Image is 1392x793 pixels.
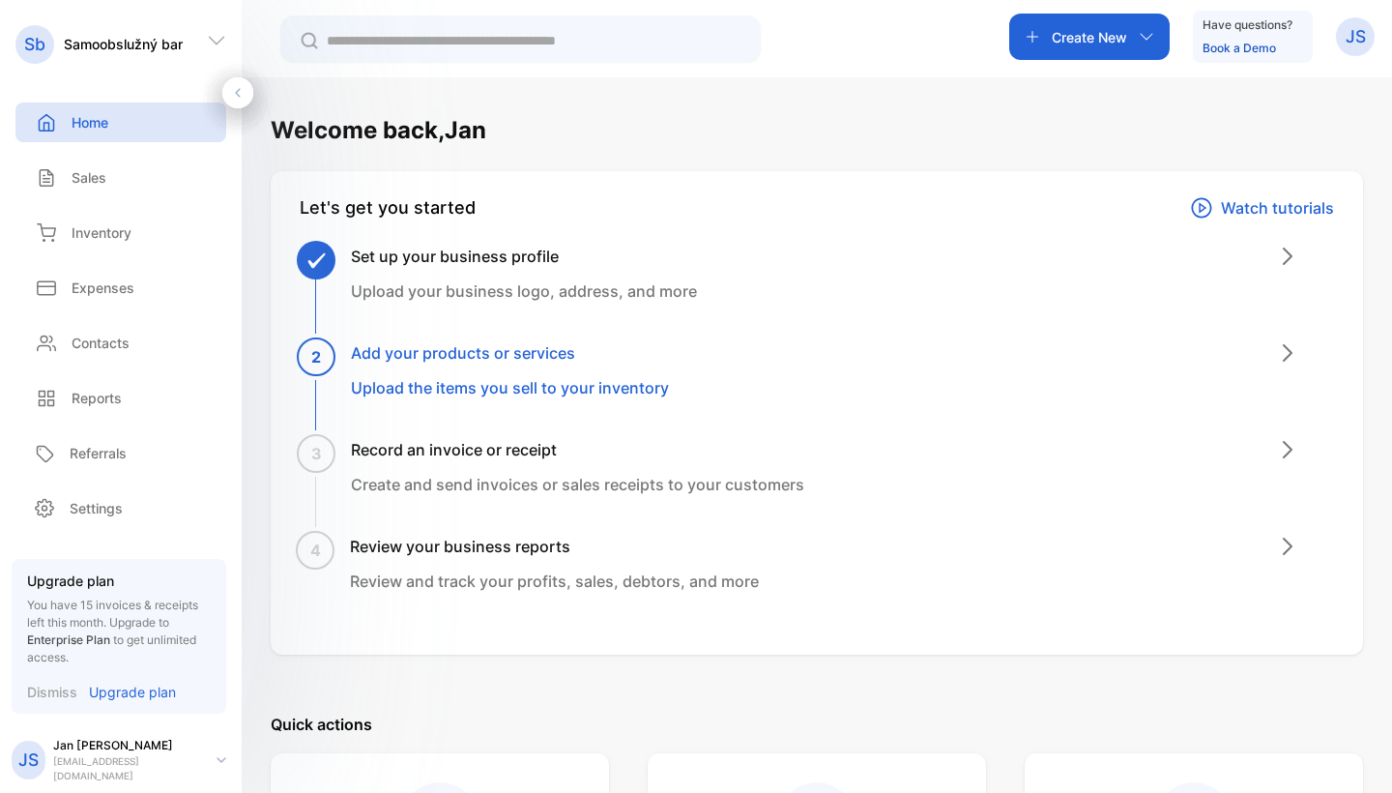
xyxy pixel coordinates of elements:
p: Sales [72,167,106,188]
p: Review and track your profits, sales, debtors, and more [350,570,759,593]
p: Sb [24,32,45,57]
span: 3 [311,442,322,465]
a: Upgrade plan [77,682,176,702]
span: 2 [311,345,321,368]
p: Create and send invoices or sales receipts to your customers [351,473,804,496]
span: Upgrade to to get unlimited access. [27,615,196,664]
button: JS [1336,14,1375,60]
p: Contacts [72,333,130,353]
h3: Set up your business profile [351,245,697,268]
p: Referrals [70,443,127,463]
div: Let's get you started [300,194,476,221]
p: Upload your business logo, address, and more [351,279,697,303]
p: Jan [PERSON_NAME] [53,737,201,754]
span: 4 [310,539,321,562]
a: Watch tutorials [1190,194,1334,221]
p: Dismiss [27,682,77,702]
h3: Add your products or services [351,341,669,365]
p: JS [18,748,39,773]
p: Quick actions [271,713,1363,736]
h1: Welcome back, Jan [271,113,486,148]
p: Settings [70,498,123,518]
p: Expenses [72,278,134,298]
p: Create New [1052,27,1127,47]
p: JS [1346,24,1366,49]
span: Enterprise Plan [27,632,110,647]
a: Book a Demo [1203,41,1276,55]
p: You have 15 invoices & receipts left this month. [27,597,211,666]
p: Upgrade plan [89,682,176,702]
h3: Review your business reports [350,535,759,558]
p: Watch tutorials [1221,196,1334,220]
p: Upload the items you sell to your inventory [351,376,669,399]
p: Inventory [72,222,131,243]
p: Have questions? [1203,15,1292,35]
p: Reports [72,388,122,408]
p: Home [72,112,108,132]
p: [EMAIL_ADDRESS][DOMAIN_NAME] [53,754,201,783]
button: Create New [1009,14,1170,60]
p: Samoobslužný bar [64,34,183,54]
p: Upgrade plan [27,571,211,591]
h3: Record an invoice or receipt [351,438,804,461]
